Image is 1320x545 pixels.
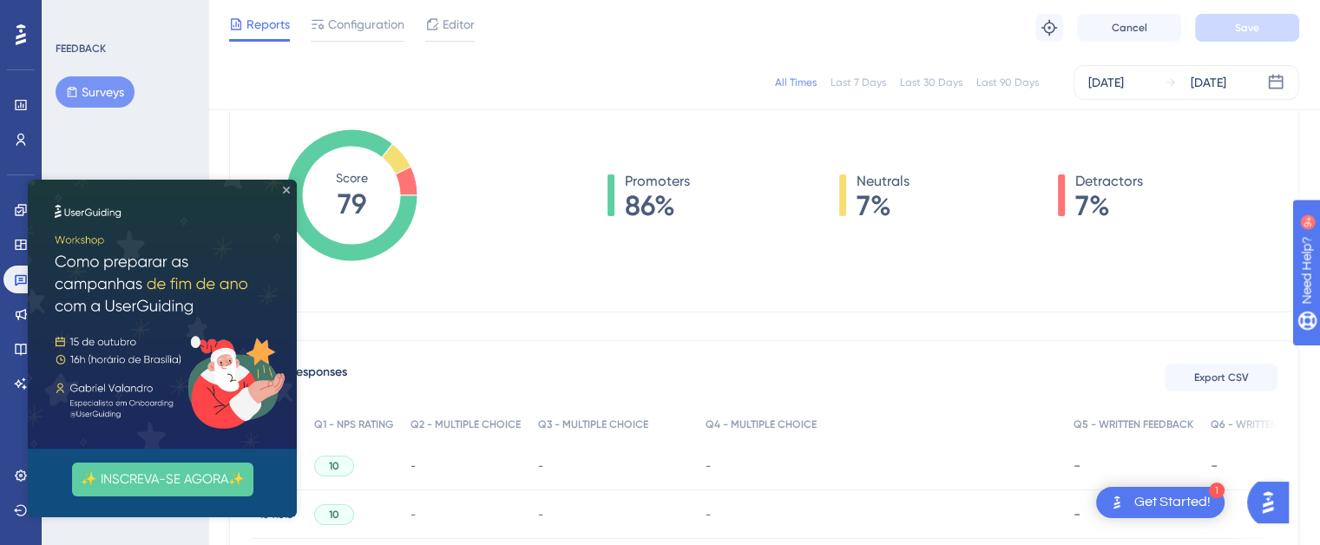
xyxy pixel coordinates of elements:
[1112,21,1147,35] span: Cancel
[775,76,817,89] div: All Times
[1194,371,1249,384] span: Export CSV
[857,171,910,192] span: Neutrals
[1209,483,1225,498] div: 1
[538,459,543,473] span: -
[1096,487,1225,518] div: Open Get Started! checklist, remaining modules: 1
[706,508,711,522] span: -
[246,14,290,35] span: Reports
[1235,21,1259,35] span: Save
[1075,192,1143,220] span: 7%
[56,42,106,56] div: FEEDBACK
[1191,72,1226,93] div: [DATE]
[251,362,347,393] span: Latest Responses
[41,4,108,25] span: Need Help?
[1134,493,1211,512] div: Get Started!
[900,76,962,89] div: Last 30 Days
[1075,171,1143,192] span: Detractors
[336,171,368,185] tspan: Score
[338,187,366,220] tspan: 79
[329,459,339,473] span: 10
[1074,457,1193,474] div: -
[314,417,393,431] span: Q1 - NPS RATING
[410,417,521,431] span: Q2 - MULTIPLE CHOICE
[44,283,226,317] button: ✨ INSCREVA-SE AGORA✨
[1247,476,1299,529] iframe: UserGuiding AI Assistant Launcher
[410,459,416,473] span: -
[1195,14,1299,42] button: Save
[538,417,648,431] span: Q3 - MULTIPLE CHOICE
[1074,506,1193,522] div: -
[1165,364,1277,391] button: Export CSV
[706,417,817,431] span: Q4 - MULTIPLE CHOICE
[328,14,404,35] span: Configuration
[538,508,543,522] span: -
[976,76,1039,89] div: Last 90 Days
[706,459,711,473] span: -
[443,14,475,35] span: Editor
[625,171,690,192] span: Promoters
[857,192,910,220] span: 7%
[118,9,128,23] div: 9+
[625,192,690,220] span: 86%
[831,76,886,89] div: Last 7 Days
[255,7,262,14] div: Close Preview
[1088,72,1124,93] div: [DATE]
[56,76,135,108] button: Surveys
[329,508,339,522] span: 10
[1077,14,1181,42] button: Cancel
[1074,417,1193,431] span: Q5 - WRITTEN FEEDBACK
[1107,492,1127,513] img: launcher-image-alternative-text
[410,508,416,522] span: -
